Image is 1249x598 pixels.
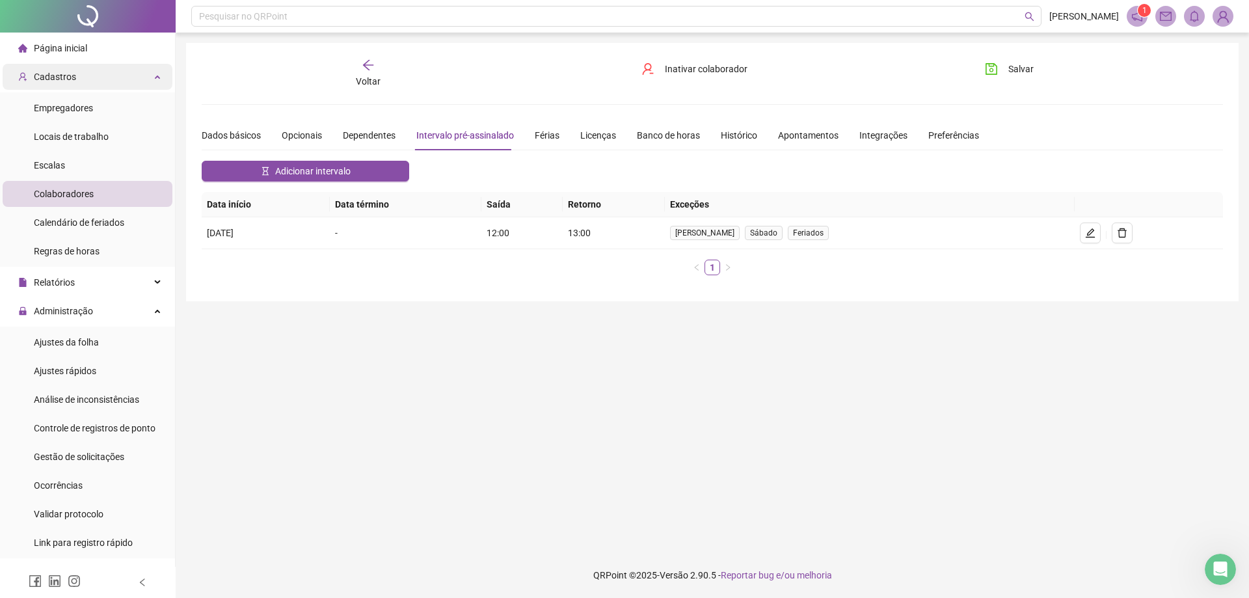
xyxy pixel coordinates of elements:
[778,128,839,143] div: Apontamentos
[29,575,42,588] span: facebook
[18,72,27,81] span: user-add
[632,59,757,79] button: Inativar colaborador
[675,228,734,238] span: [PERSON_NAME]
[68,575,81,588] span: instagram
[721,570,832,580] span: Reportar bug e/ou melhoria
[1160,10,1172,22] span: mail
[282,128,322,143] div: Opcionais
[720,260,736,275] button: right
[18,278,27,287] span: file
[34,131,109,142] span: Locais de trabalho
[34,537,133,548] span: Link para registro rápido
[721,128,757,143] div: Histórico
[637,128,700,143] div: Banco de horas
[275,164,351,178] span: Adicionar intervalo
[34,246,100,256] span: Regras de horas
[416,128,514,143] div: Intervalo pré-assinalado
[202,161,409,182] button: Adicionar intervalo
[18,44,27,53] span: home
[568,228,591,238] span: 13:00
[641,62,654,75] span: user-delete
[34,189,94,199] span: Colaboradores
[1142,6,1147,15] span: 1
[1189,10,1200,22] span: bell
[356,76,381,87] span: Voltar
[975,59,1043,79] button: Salvar
[1131,10,1143,22] span: notification
[34,277,75,288] span: Relatórios
[34,480,83,491] span: Ocorrências
[985,62,998,75] span: save
[1138,4,1151,17] sup: 1
[18,306,27,316] span: lock
[693,264,701,271] span: left
[34,217,124,228] span: Calendário de feriados
[689,260,705,275] li: Página anterior
[34,452,124,462] span: Gestão de solicitações
[665,62,747,76] span: Inativar colaborador
[1049,9,1119,23] span: [PERSON_NAME]
[928,128,979,143] div: Preferências
[34,394,139,405] span: Análise de inconsistências
[202,128,261,143] div: Dados básicos
[176,552,1249,598] footer: QRPoint © 2025 - 2.90.5 -
[580,128,616,143] div: Licenças
[705,260,719,275] a: 1
[705,260,720,275] li: 1
[34,160,65,170] span: Escalas
[535,128,559,143] div: Férias
[724,264,732,271] span: right
[689,260,705,275] button: left
[859,128,907,143] div: Integrações
[1205,554,1236,585] iframe: Intercom live chat
[362,59,375,72] span: arrow-left
[487,228,509,238] span: 12:00
[202,192,330,217] th: Data início
[720,260,736,275] li: Próxima página
[481,192,563,217] th: Saída
[34,72,76,82] span: Cadastros
[48,575,61,588] span: linkedin
[1213,7,1233,26] img: 80778
[335,226,476,240] div: -
[34,366,96,376] span: Ajustes rápidos
[138,578,147,587] span: left
[261,167,270,176] span: hourglass
[1025,12,1034,21] span: search
[34,103,93,113] span: Empregadores
[207,226,325,240] div: [DATE]
[34,509,103,519] span: Validar protocolo
[563,192,665,217] th: Retorno
[330,192,481,217] th: Data término
[793,228,824,238] span: Feriados
[1008,62,1034,76] span: Salvar
[34,43,87,53] span: Página inicial
[660,570,688,580] span: Versão
[1085,228,1095,238] span: edit
[34,337,99,347] span: Ajustes da folha
[1117,228,1127,238] span: delete
[750,228,777,238] span: Sábado
[665,192,1075,217] th: Exceções
[34,306,93,316] span: Administração
[343,128,396,143] div: Dependentes
[34,423,155,433] span: Controle de registros de ponto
